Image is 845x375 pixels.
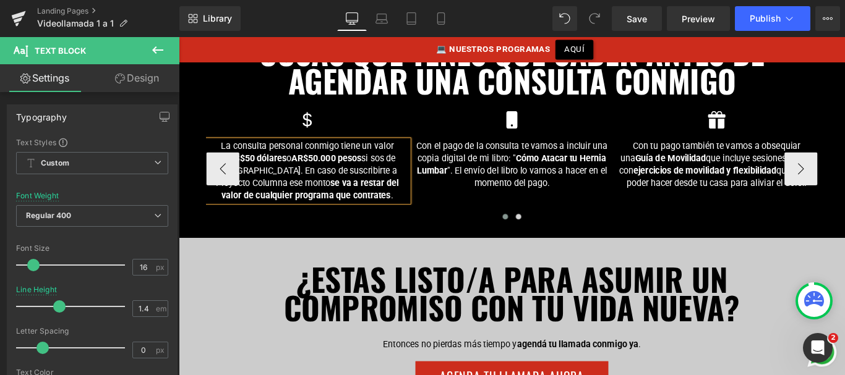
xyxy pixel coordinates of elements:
span: Text Block [35,46,86,56]
div: Text Styles [16,137,168,147]
p: Entonces no pierdas más tiempo y . [124,339,625,352]
a: Laptop [367,6,397,31]
div: Font Size [16,244,168,253]
a: Desktop [337,6,367,31]
span: Preview [682,12,715,25]
span: ejercicios de movilidad y flexibilidad [511,145,672,156]
span: Videollamada 1 a 1 [37,19,114,28]
a: Send a message via WhatsApp [703,335,742,374]
iframe: Intercom live chat [803,333,833,363]
span: Publish [750,14,781,23]
a: Landing Pages [37,6,179,16]
b: ¿ESTAS LISTO/A PARA ASUMIR UN COMPROMISO CON TU VIDA NUEVA? [118,246,630,329]
div: Typography [16,105,67,122]
p: La consulta personal conmigo tiene un valor de o si sos de [GEOGRAPHIC_DATA]. En caso de suscribi... [31,116,258,185]
a: Preview [667,6,730,31]
span: Guía de Movilidad [513,130,593,142]
b: Regular 400 [26,211,72,220]
div: Open WhatsApp chat [703,335,742,374]
button: More [815,6,840,31]
a: New Library [179,6,241,31]
a: Design [92,64,182,92]
a: Mobile [426,6,456,31]
span: AR$50.000 pesos [127,130,205,142]
span: Save [627,12,647,25]
button: Publish [735,6,810,31]
span: em [156,305,166,313]
span: px [156,346,166,354]
strong: 💻 NUESTROS PROGRAMAS [289,8,417,19]
span: US$50 dólares [56,130,121,142]
span: px [156,263,166,271]
p: Con tu pago también te vamos a obsequiar una que incluye sesiones cortas con que vas a poder hace... [491,116,718,172]
span: se va a restar del valor de cualquier programa que contrates [48,158,247,183]
span: 2 [828,333,838,343]
div: Line Height [16,285,57,294]
div: Letter Spacing [16,327,168,335]
a: Tablet [397,6,426,31]
b: Custom [41,158,69,169]
button: Redo [582,6,607,31]
span: Library [203,13,232,24]
span: Cómo Atacar tu Hernia Lumbar [267,130,480,156]
div: Font Weight [16,192,59,200]
a: AQUÍ [423,3,465,25]
p: Con el pago de la consulta te vamos a incluir una copia digital de mi libro: " ". El envío del li... [261,116,488,172]
button: Undo [552,6,577,31]
strong: agendá tu llamada conmigo ya [380,339,517,351]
